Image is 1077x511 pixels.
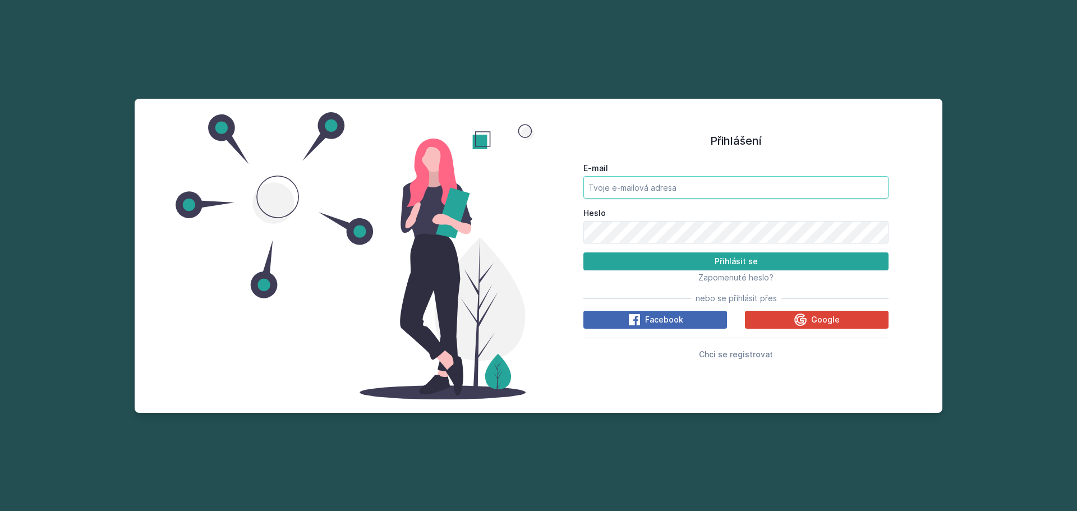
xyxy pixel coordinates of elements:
[583,132,889,149] h1: Přihlášení
[583,176,889,199] input: Tvoje e-mailová adresa
[745,311,889,329] button: Google
[696,293,777,304] span: nebo se přihlásit přes
[583,163,889,174] label: E-mail
[811,314,840,325] span: Google
[583,311,727,329] button: Facebook
[645,314,683,325] span: Facebook
[583,252,889,270] button: Přihlásit se
[699,347,773,361] button: Chci se registrovat
[698,273,774,282] span: Zapomenuté heslo?
[699,349,773,359] span: Chci se registrovat
[583,208,889,219] label: Heslo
